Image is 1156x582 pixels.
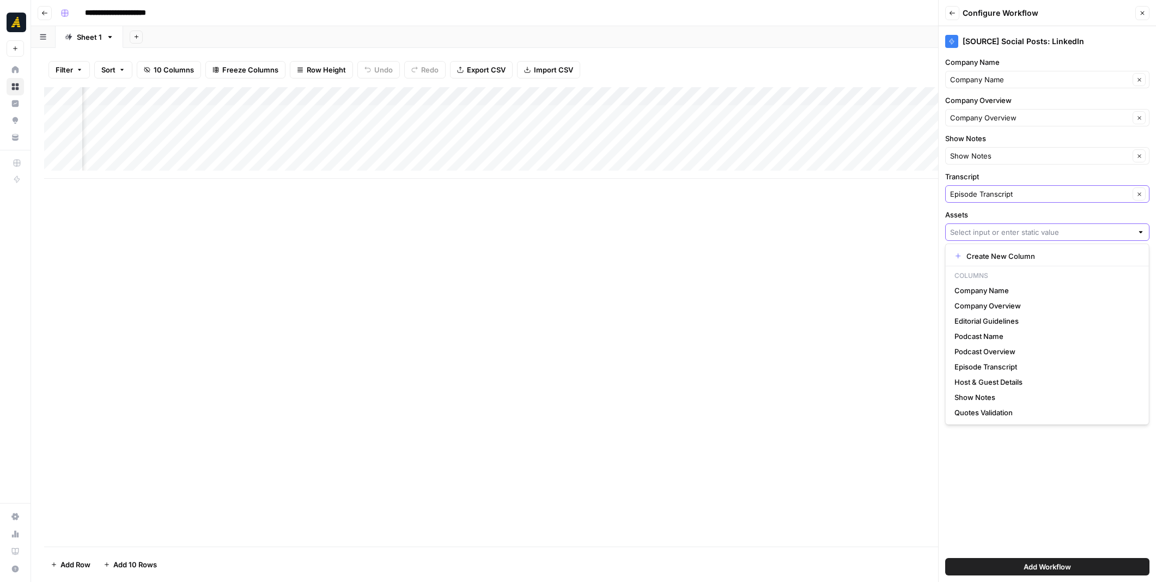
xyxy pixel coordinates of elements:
button: 10 Columns [137,61,201,78]
span: Quotes Validation [954,407,1136,418]
span: Redo [421,64,439,75]
a: Learning Hub [7,543,24,560]
span: Company Name [954,285,1136,296]
a: Settings [7,508,24,525]
button: Help + Support [7,560,24,578]
div: [SOURCE] Social Posts: LinkedIn [945,35,1149,48]
input: Select input or enter static value [950,227,1133,238]
label: Company Overview [945,95,1149,106]
button: Import CSV [517,61,580,78]
button: Freeze Columns [205,61,285,78]
button: Add Row [44,556,97,573]
span: Freeze Columns [222,64,278,75]
input: Episode Transcript [950,189,1129,199]
label: Show Notes [945,133,1149,144]
a: Insights [7,95,24,112]
span: Host & Guest Details [954,377,1136,387]
span: Podcast Overview [954,346,1136,357]
span: Undo [374,64,393,75]
input: Company Overview [950,112,1129,123]
label: Transcript [945,171,1149,182]
span: Row Height [307,64,346,75]
button: Sort [94,61,132,78]
span: Episode Transcript [954,361,1136,372]
input: Company Name [950,74,1129,85]
span: Sort [101,64,115,75]
a: Sheet 1 [56,26,123,48]
img: Marketers in Demand Logo [7,13,26,32]
a: Browse [7,78,24,95]
a: Home [7,61,24,78]
button: Workspace: Marketers in Demand [7,9,24,36]
button: Undo [357,61,400,78]
label: Assets [945,209,1149,220]
span: Create New Column [966,251,1136,262]
span: 10 Columns [154,64,194,75]
label: Company Name [945,57,1149,68]
span: Podcast Name [954,331,1136,342]
div: Sheet 1 [77,32,102,43]
button: Row Height [290,61,353,78]
span: Add Row [60,559,90,570]
button: Export CSV [450,61,513,78]
button: Redo [404,61,446,78]
input: Show Notes [950,150,1129,161]
button: Filter [48,61,90,78]
a: Usage [7,525,24,543]
span: Export CSV [467,64,506,75]
span: Editorial Guidelines [954,316,1136,326]
span: Add Workflow [1024,561,1071,572]
a: Your Data [7,129,24,146]
a: Opportunities [7,112,24,129]
p: Columns [950,269,1145,283]
button: Add Workflow [945,558,1149,575]
button: Add 10 Rows [97,556,163,573]
span: Add 10 Rows [113,559,157,570]
span: Company Overview [954,300,1136,311]
span: Import CSV [534,64,573,75]
span: Show Notes [954,392,1136,403]
span: Filter [56,64,73,75]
